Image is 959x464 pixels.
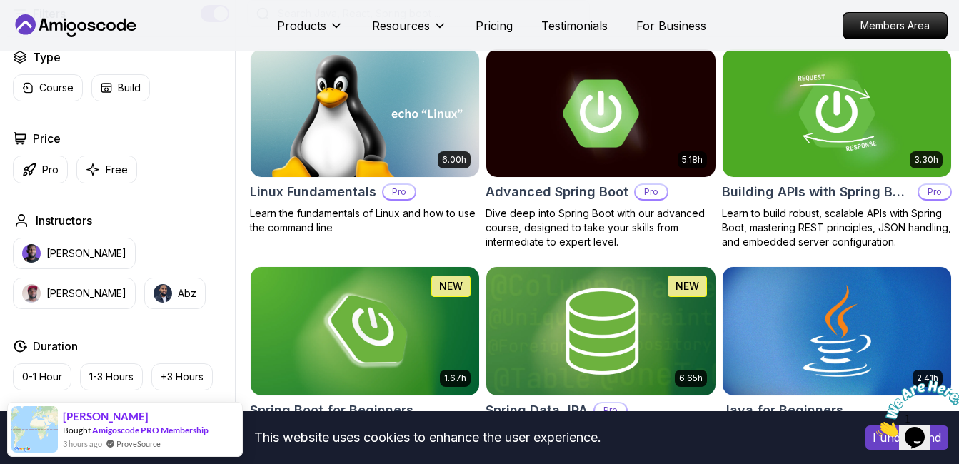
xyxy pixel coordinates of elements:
span: Bought [63,425,91,435]
h2: Spring Data JPA [486,400,588,420]
span: 1 [6,6,11,18]
a: Members Area [843,12,948,39]
p: Resources [372,17,430,34]
a: Java for Beginners card2.41hJava for BeginnersBeginner-friendly Java course for essential program... [722,266,952,453]
p: 6.65h [679,373,703,384]
button: 1-3 Hours [80,363,143,390]
button: Build [91,74,150,101]
p: Learn to build robust, scalable APIs with Spring Boot, mastering REST principles, JSON handling, ... [722,206,952,249]
span: [PERSON_NAME] [63,410,149,423]
img: Spring Data JPA card [486,267,715,395]
button: instructor img[PERSON_NAME] [13,278,136,309]
button: Free [76,156,137,183]
img: Building APIs with Spring Boot card [723,49,951,177]
p: Pro [919,185,950,199]
a: Pricing [476,17,513,34]
iframe: chat widget [870,375,959,443]
a: Advanced Spring Boot card5.18hAdvanced Spring BootProDive deep into Spring Boot with our advanced... [486,49,716,249]
button: Products [277,17,343,46]
img: Chat attention grabber [6,6,94,62]
h2: Advanced Spring Boot [486,182,628,202]
p: Products [277,17,326,34]
p: NEW [676,279,699,293]
h2: Type [33,49,61,66]
a: For Business [636,17,706,34]
h2: Price [33,130,61,147]
p: +3 Hours [161,370,204,384]
p: Pro [383,185,415,199]
p: [PERSON_NAME] [46,286,126,301]
img: Advanced Spring Boot card [486,49,715,177]
p: Members Area [843,13,947,39]
p: 0-1 Hour [22,370,62,384]
img: Spring Boot for Beginners card [251,267,479,395]
p: 2.41h [917,373,938,384]
h2: Duration [33,338,78,355]
img: instructor img [154,284,172,303]
p: Learn the fundamentals of Linux and how to use the command line [250,206,480,235]
p: Abz [178,286,196,301]
p: Build [118,81,141,95]
a: Testimonials [541,17,608,34]
img: provesource social proof notification image [11,406,58,453]
p: [PERSON_NAME] [46,246,126,261]
p: NEW [439,279,463,293]
p: 5.18h [682,154,703,166]
button: Course [13,74,83,101]
div: This website uses cookies to enhance the user experience. [11,422,844,453]
a: Amigoscode PRO Membership [92,425,209,435]
button: instructor imgAbz [144,278,206,309]
h2: Spring Boot for Beginners [250,400,413,420]
button: Resources [372,17,447,46]
span: 3 hours ago [63,438,102,450]
p: Pro [636,185,667,199]
a: Linux Fundamentals card6.00hLinux FundamentalsProLearn the fundamentals of Linux and how to use t... [250,49,480,235]
button: +3 Hours [151,363,213,390]
p: Dive deep into Spring Boot with our advanced course, designed to take your skills from intermedia... [486,206,716,249]
p: Pro [42,163,59,177]
a: Spring Data JPA card6.65hNEWSpring Data JPAProMaster database management, advanced querying, and ... [486,266,716,453]
p: 1-3 Hours [89,370,134,384]
button: instructor img[PERSON_NAME] [13,238,136,269]
img: instructor img [22,244,41,263]
a: ProveSource [116,438,161,450]
img: instructor img [22,284,41,303]
h2: Java for Beginners [722,400,843,420]
p: 6.00h [442,154,466,166]
button: Pro [13,156,68,183]
h2: Building APIs with Spring Boot [722,182,912,202]
p: 1.67h [444,373,466,384]
p: 3.30h [914,154,938,166]
h2: Instructors [36,212,92,229]
h2: Linux Fundamentals [250,182,376,202]
button: 0-1 Hour [13,363,71,390]
p: Course [39,81,74,95]
a: Building APIs with Spring Boot card3.30hBuilding APIs with Spring BootProLearn to build robust, s... [722,49,952,249]
button: Accept cookies [865,425,948,450]
p: Free [106,163,128,177]
img: Linux Fundamentals card [251,49,479,177]
img: Java for Beginners card [723,267,951,395]
p: Pro [595,403,626,418]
